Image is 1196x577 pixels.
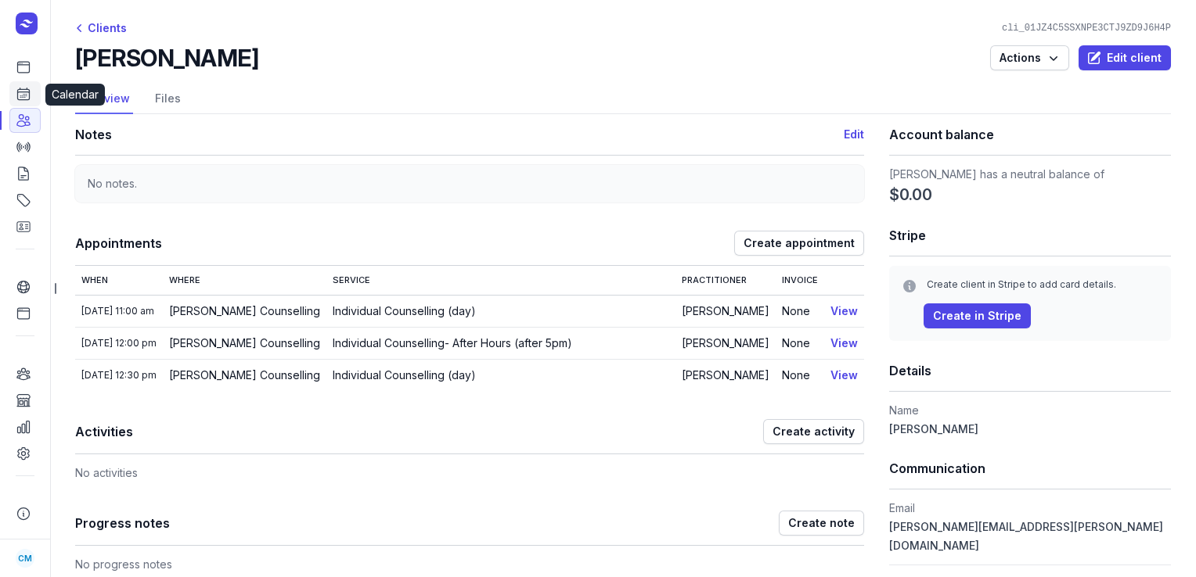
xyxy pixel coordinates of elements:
div: Create client in Stripe to add card details. [927,278,1158,291]
span: Create appointment [744,234,855,253]
td: [PERSON_NAME] [675,327,776,359]
td: None [776,359,824,391]
h1: Stripe [889,224,1171,246]
span: [PERSON_NAME][EMAIL_ADDRESS][PERSON_NAME][DOMAIN_NAME] [889,520,1163,552]
div: [DATE] 12:30 pm [81,369,157,382]
td: None [776,295,824,327]
button: Create in Stripe [924,303,1031,328]
button: Actions [990,45,1069,70]
th: Invoice [776,266,824,295]
span: No notes. [88,177,137,190]
button: Edit client [1079,45,1171,70]
span: [PERSON_NAME] has a neutral balance of [889,167,1104,181]
span: Create activity [773,422,855,441]
h1: Communication [889,457,1171,479]
nav: Tabs [75,84,1171,114]
td: Individual Counselling (day) [326,359,675,391]
a: View [830,304,858,317]
th: Where [163,266,326,295]
th: Practitioner [675,266,776,295]
span: Actions [1000,48,1060,67]
td: Individual Counselling- After Hours (after 5pm) [326,327,675,359]
a: View [830,368,858,382]
h1: Account balance [889,124,1171,145]
span: Create in Stripe [933,306,1021,325]
span: CM [18,549,32,568]
span: Create note [788,514,855,532]
td: [PERSON_NAME] Counselling [163,359,326,391]
div: Clients [75,19,127,38]
dt: Name [889,401,1171,420]
td: [PERSON_NAME] [675,295,776,327]
th: Service [326,266,675,295]
h1: Progress notes [75,512,779,534]
div: [DATE] 12:00 pm [81,337,157,349]
div: No activities [75,454,864,482]
span: Edit client [1088,48,1162,67]
span: $0.00 [889,184,932,206]
div: No progress notes [75,546,864,574]
div: [DATE] 11:00 am [81,305,157,317]
h1: Activities [75,421,763,443]
span: [PERSON_NAME] [889,422,978,435]
h1: Details [889,360,1171,382]
td: [PERSON_NAME] [675,359,776,391]
td: [PERSON_NAME] Counselling [163,295,326,327]
div: cli_01JZ4C5SSXNPE3CTJ9ZD9J6H4P [996,22,1177,34]
dt: Email [889,499,1171,518]
td: Individual Counselling (day) [326,295,675,327]
a: View [830,336,858,349]
button: Edit [844,125,864,144]
a: Files [152,84,184,114]
td: [PERSON_NAME] Counselling [163,327,326,359]
th: When [75,266,163,295]
h1: Appointments [75,232,734,254]
div: Calendar [45,84,105,106]
h2: [PERSON_NAME] [75,44,258,72]
h1: Notes [75,124,844,145]
td: None [776,327,824,359]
